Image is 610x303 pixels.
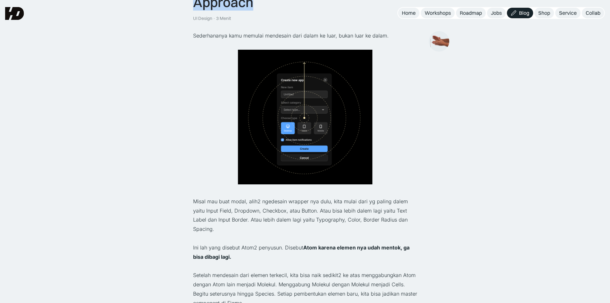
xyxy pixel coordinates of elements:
[425,10,451,16] div: Workshops
[519,10,529,16] div: Blog
[456,8,486,18] a: Roadmap
[507,8,533,18] a: Blog
[491,10,502,16] div: Jobs
[193,197,417,234] p: Misal mau buat modal, alih2 ngedesain wrapper nya dulu, kita mulai dari yg paling dalem yaitu Inp...
[421,8,455,18] a: Workshops
[213,16,216,21] div: ·
[487,8,506,18] a: Jobs
[193,31,417,40] p: Sederhananya kamu memulai mendesain dari dalam ke luar, bukan luar ke dalam.
[193,16,212,21] div: UI Design
[555,8,581,18] a: Service
[193,261,417,271] p: ‍
[193,188,417,197] p: ‍
[398,8,419,18] a: Home
[460,10,482,16] div: Roadmap
[582,8,604,18] a: Collab
[193,243,417,262] p: Ini lah yang disebut Atom2 penyusun. Disebut
[216,16,231,21] div: 3 Menit
[193,40,417,50] p: ‍
[538,10,550,16] div: Shop
[534,8,554,18] a: Shop
[586,10,600,16] div: Collab
[193,234,417,243] p: ‍
[402,10,416,16] div: Home
[559,10,577,16] div: Service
